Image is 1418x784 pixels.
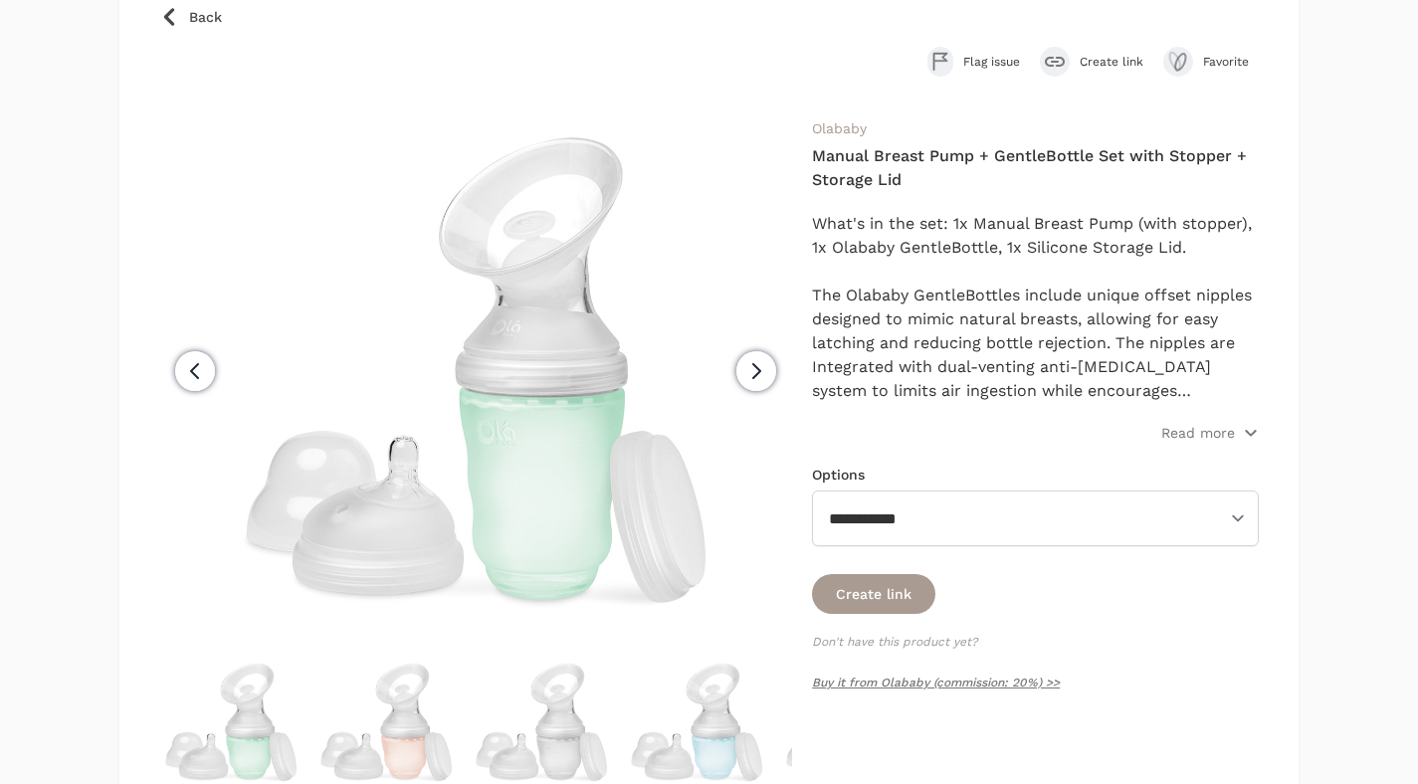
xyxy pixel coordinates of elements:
[812,120,867,136] a: Olababy
[1203,54,1259,70] span: Favorite
[1163,47,1259,77] button: Favorite
[812,144,1259,192] h4: Manual Breast Pump + GentleBottle Set with Stopper + Storage Lid
[1161,423,1235,443] p: Read more
[812,574,935,614] button: Create link
[159,7,1259,27] a: Back
[221,116,730,626] img: Manual Breast Pump + GentleBottle Set with Stopper + Storage Lid - Olababy
[812,467,865,483] label: Options
[963,54,1020,70] span: Flag issue
[812,212,1259,403] p: What's in the set: 1x Manual Breast Pump (with stopper), 1x Olababy GentleBottle, 1x Silicone Sto...
[1161,423,1259,443] button: Read more
[927,47,1020,77] button: Flag issue
[189,7,222,27] span: Back
[812,212,1259,403] div: Tips
[812,634,1259,650] p: Don't have this product yet?
[1040,47,1143,77] button: Create link
[1080,54,1143,70] span: Create link
[812,676,1060,689] a: Buy it from Olababy (commission: 20%) >>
